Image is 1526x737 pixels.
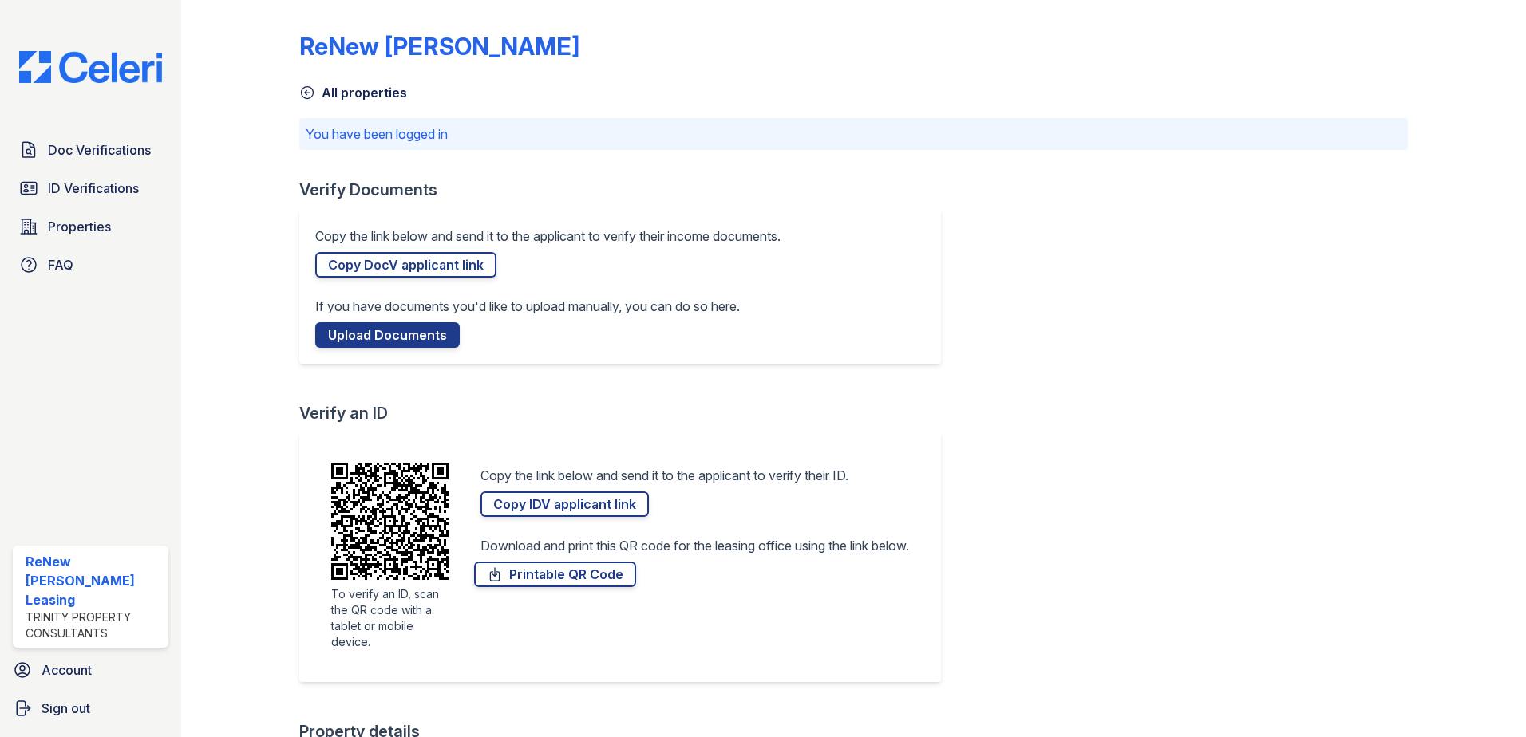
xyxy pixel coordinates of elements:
[315,322,460,348] a: Upload Documents
[13,249,168,281] a: FAQ
[26,609,162,641] div: Trinity Property Consultants
[42,699,90,718] span: Sign out
[480,536,909,555] p: Download and print this QR code for the leasing office using the link below.
[299,179,954,201] div: Verify Documents
[48,255,73,274] span: FAQ
[48,179,139,198] span: ID Verifications
[6,654,175,686] a: Account
[299,402,954,424] div: Verify an ID
[299,32,579,61] div: ReNew [PERSON_NAME]
[48,140,151,160] span: Doc Verifications
[315,297,740,316] p: If you have documents you'd like to upload manually, you can do so here.
[299,83,407,102] a: All properties
[26,552,162,609] div: ReNew [PERSON_NAME] Leasing
[480,491,649,517] a: Copy IDV applicant link
[13,172,168,204] a: ID Verifications
[42,660,92,680] span: Account
[48,217,111,236] span: Properties
[13,134,168,166] a: Doc Verifications
[315,227,781,246] p: Copy the link below and send it to the applicant to verify their income documents.
[306,124,1401,144] p: You have been logged in
[13,211,168,242] a: Properties
[480,466,848,485] p: Copy the link below and send it to the applicant to verify their ID.
[6,51,175,83] img: CE_Logo_Blue-a8612792a0a2168367f1c8372b55b34899dd931a85d93a1a3d3e32e68fde9ad4.png
[315,252,496,278] a: Copy DocV applicant link
[474,562,636,587] a: Printable QR Code
[331,586,449,650] div: To verify an ID, scan the QR code with a tablet or mobile device.
[6,692,175,724] a: Sign out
